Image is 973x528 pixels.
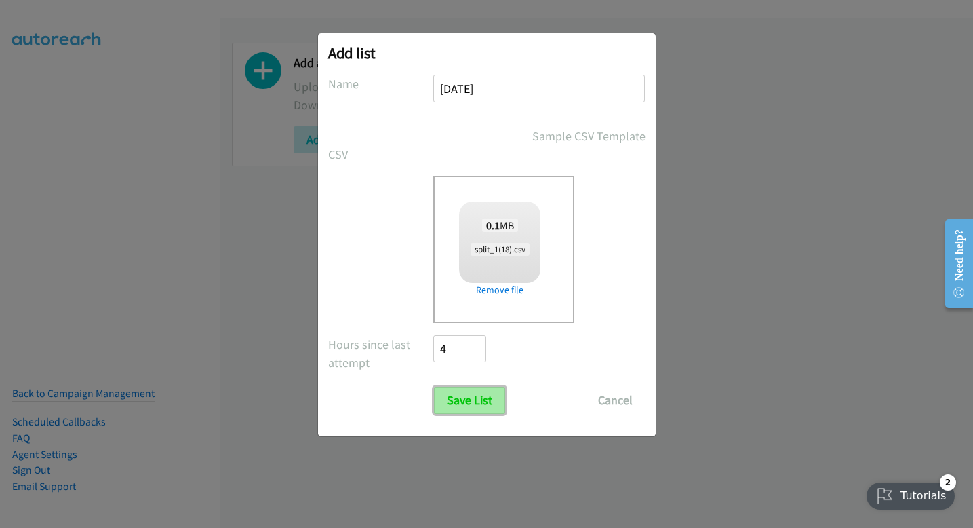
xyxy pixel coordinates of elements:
[328,75,434,93] label: Name
[858,469,963,518] iframe: Checklist
[486,219,500,232] strong: 0.1
[482,219,519,232] span: MB
[328,145,434,164] label: CSV
[532,127,646,145] a: Sample CSV Template
[328,43,646,62] h2: Add list
[471,243,530,256] span: split_1(18).csv
[434,387,505,414] input: Save List
[459,283,540,297] a: Remove file
[585,387,646,414] button: Cancel
[328,335,434,372] label: Hours since last attempt
[934,210,973,318] iframe: Resource Center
